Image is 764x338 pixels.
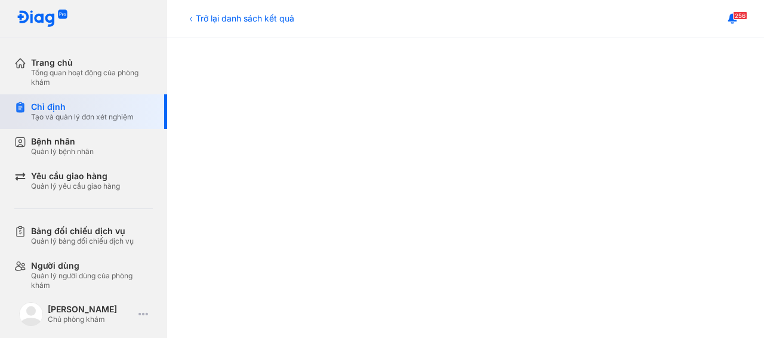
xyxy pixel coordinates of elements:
[31,236,134,246] div: Quản lý bảng đối chiếu dịch vụ
[31,182,120,191] div: Quản lý yêu cầu giao hàng
[31,226,134,236] div: Bảng đối chiếu dịch vụ
[31,112,134,122] div: Tạo và quản lý đơn xét nghiệm
[31,57,153,68] div: Trang chủ
[31,271,153,290] div: Quản lý người dùng của phòng khám
[186,12,294,24] div: Trở lại danh sách kết quả
[19,302,43,326] img: logo
[48,304,134,315] div: [PERSON_NAME]
[31,68,153,87] div: Tổng quan hoạt động của phòng khám
[31,260,153,271] div: Người dùng
[31,171,120,182] div: Yêu cầu giao hàng
[48,315,134,324] div: Chủ phòng khám
[733,11,747,20] span: 256
[31,102,134,112] div: Chỉ định
[31,147,94,156] div: Quản lý bệnh nhân
[31,136,94,147] div: Bệnh nhân
[17,10,68,28] img: logo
